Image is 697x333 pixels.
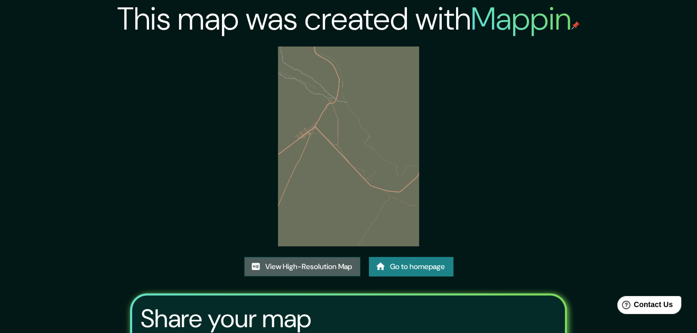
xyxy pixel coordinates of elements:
[571,21,580,30] img: mappin-pin
[278,47,419,246] img: created-map
[369,257,453,276] a: Go to homepage
[603,292,685,321] iframe: Help widget launcher
[244,257,360,276] a: View High-Resolution Map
